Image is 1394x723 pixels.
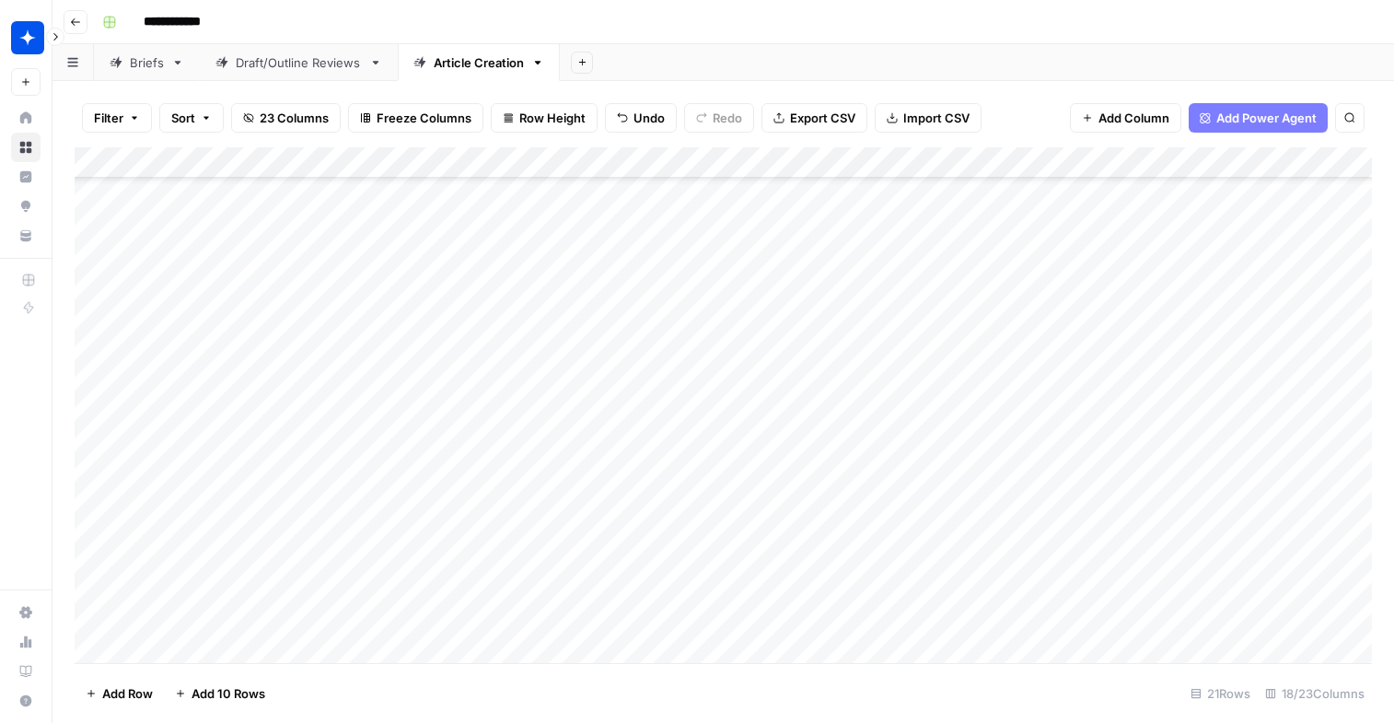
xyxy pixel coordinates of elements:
button: Import CSV [875,103,982,133]
button: Undo [605,103,677,133]
a: Briefs [94,44,200,81]
div: Draft/Outline Reviews [236,53,362,72]
a: Learning Hub [11,657,41,686]
span: Undo [633,109,665,127]
a: Settings [11,598,41,627]
button: Add Power Agent [1189,103,1328,133]
a: Insights [11,162,41,192]
a: Browse [11,133,41,162]
span: Export CSV [790,109,855,127]
button: Row Height [491,103,598,133]
span: Add Power Agent [1216,109,1317,127]
button: Add 10 Rows [164,679,276,708]
span: Add Column [1098,109,1169,127]
div: 18/23 Columns [1258,679,1372,708]
div: 21 Rows [1183,679,1258,708]
a: Usage [11,627,41,657]
button: Sort [159,103,224,133]
button: Add Column [1070,103,1181,133]
a: Draft/Outline Reviews [200,44,398,81]
span: Sort [171,109,195,127]
button: Freeze Columns [348,103,483,133]
span: Add 10 Rows [192,684,265,703]
a: Article Creation [398,44,560,81]
button: 23 Columns [231,103,341,133]
button: Help + Support [11,686,41,716]
span: 23 Columns [260,109,329,127]
div: Article Creation [434,53,524,72]
button: Export CSV [761,103,867,133]
a: Home [11,103,41,133]
a: Opportunities [11,192,41,221]
span: Freeze Columns [377,109,471,127]
img: Wiz Logo [11,21,44,54]
button: Filter [82,103,152,133]
div: Briefs [130,53,164,72]
button: Workspace: Wiz [11,15,41,61]
span: Redo [713,109,742,127]
a: Your Data [11,221,41,251]
span: Add Row [102,684,153,703]
button: Redo [684,103,754,133]
span: Import CSV [903,109,970,127]
span: Filter [94,109,123,127]
span: Row Height [519,109,586,127]
button: Add Row [75,679,164,708]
